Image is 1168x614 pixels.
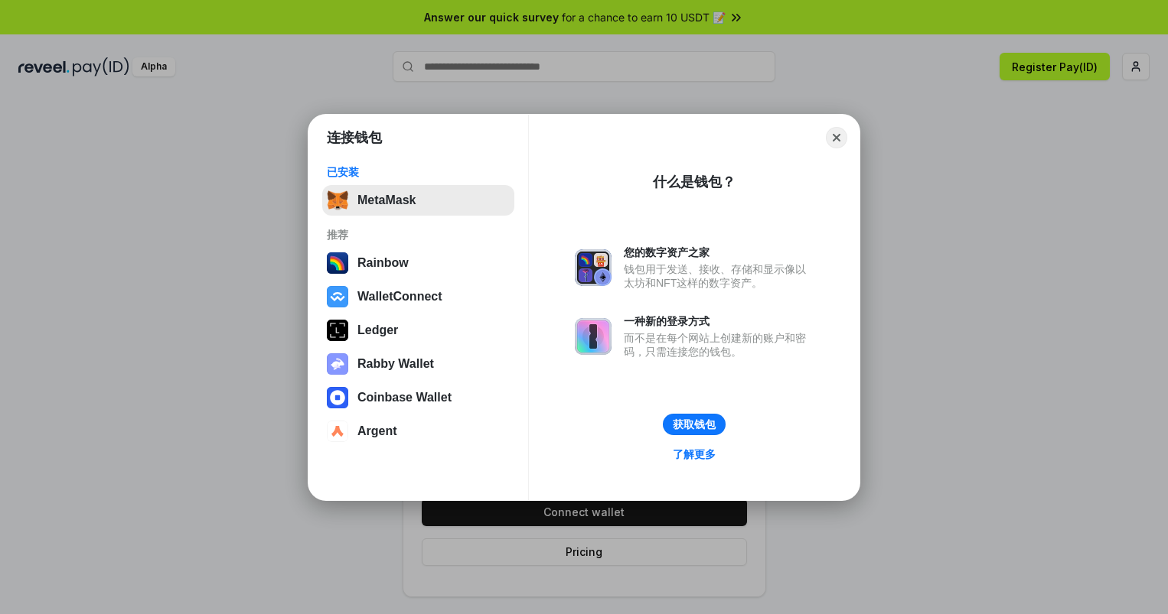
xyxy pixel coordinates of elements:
div: WalletConnect [357,290,442,304]
div: 钱包用于发送、接收、存储和显示像以太坊和NFT这样的数字资产。 [624,262,814,290]
button: Rainbow [322,248,514,278]
div: 您的数字资产之家 [624,245,814,259]
button: MetaMask [322,185,514,216]
img: svg+xml,%3Csvg%20xmlns%3D%22http%3A%2F%2Fwww.w3.org%2F2000%2Fsvg%22%20fill%3D%22none%22%20viewBox... [575,249,612,286]
div: MetaMask [357,193,416,207]
img: svg+xml,%3Csvg%20width%3D%22120%22%20height%3D%22120%22%20viewBox%3D%220%200%20120%20120%22%20fil... [327,252,348,274]
div: 一种新的登录方式 [624,314,814,328]
div: 已安装 [327,165,510,179]
button: Close [826,127,847,148]
button: 获取钱包 [663,414,726,435]
div: Rainbow [357,256,409,270]
img: svg+xml,%3Csvg%20width%3D%2228%22%20height%3D%2228%22%20viewBox%3D%220%200%2028%2028%22%20fill%3D... [327,387,348,408]
img: svg+xml,%3Csvg%20xmlns%3D%22http%3A%2F%2Fwww.w3.org%2F2000%2Fsvg%22%20fill%3D%22none%22%20viewBox... [327,353,348,375]
button: Ledger [322,315,514,346]
div: 推荐 [327,228,510,242]
button: Coinbase Wallet [322,382,514,413]
img: svg+xml,%3Csvg%20xmlns%3D%22http%3A%2F%2Fwww.w3.org%2F2000%2Fsvg%22%20width%3D%2228%22%20height%3... [327,320,348,341]
img: svg+xml,%3Csvg%20fill%3D%22none%22%20height%3D%2233%22%20viewBox%3D%220%200%2035%2033%22%20width%... [327,190,348,211]
div: 而不是在每个网站上创建新的账户和密码，只需连接您的钱包。 [624,331,814,359]
div: Coinbase Wallet [357,391,452,404]
button: Rabby Wallet [322,349,514,379]
img: svg+xml,%3Csvg%20xmlns%3D%22http%3A%2F%2Fwww.w3.org%2F2000%2Fsvg%22%20fill%3D%22none%22%20viewBox... [575,318,612,355]
div: 什么是钱包？ [653,173,736,191]
img: svg+xml,%3Csvg%20width%3D%2228%22%20height%3D%2228%22%20viewBox%3D%220%200%2028%2028%22%20fill%3D... [327,421,348,442]
div: Ledger [357,323,398,337]
button: WalletConnect [322,281,514,312]
a: 了解更多 [664,444,725,464]
div: 获取钱包 [673,417,716,431]
div: Argent [357,424,397,438]
div: 了解更多 [673,447,716,461]
img: svg+xml,%3Csvg%20width%3D%2228%22%20height%3D%2228%22%20viewBox%3D%220%200%2028%2028%22%20fill%3D... [327,286,348,307]
div: Rabby Wallet [357,357,434,371]
button: Argent [322,416,514,447]
h1: 连接钱包 [327,128,382,147]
